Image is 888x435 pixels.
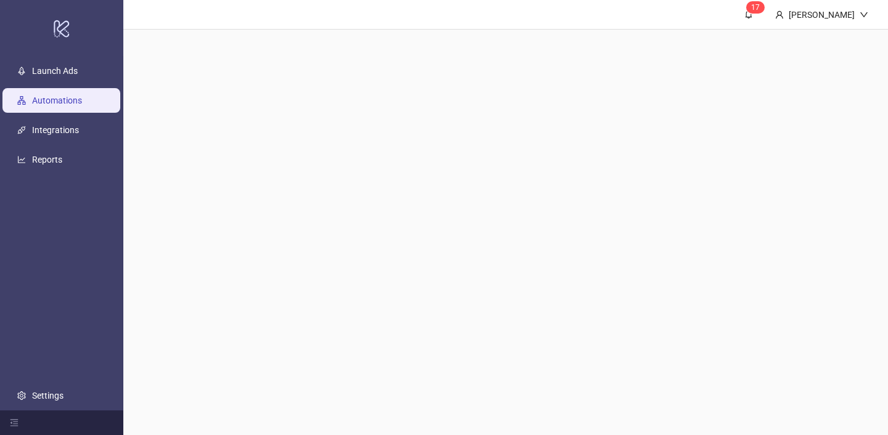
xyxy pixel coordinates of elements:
[755,3,760,12] span: 7
[32,125,79,135] a: Integrations
[746,1,765,14] sup: 17
[860,10,868,19] span: down
[32,66,78,76] a: Launch Ads
[784,8,860,22] div: [PERSON_NAME]
[10,418,18,427] span: menu-fold
[775,10,784,19] span: user
[32,391,64,400] a: Settings
[32,155,62,165] a: Reports
[744,10,753,18] span: bell
[751,3,755,12] span: 1
[32,96,82,105] a: Automations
